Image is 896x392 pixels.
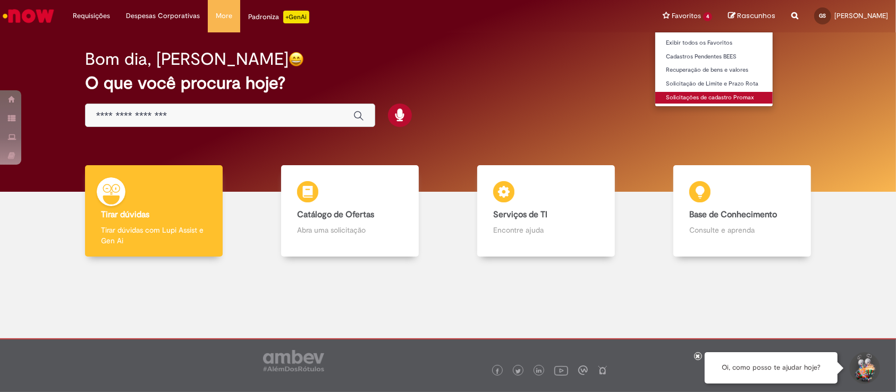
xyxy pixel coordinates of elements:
h2: Bom dia, [PERSON_NAME] [85,50,289,69]
img: logo_footer_workplace.png [578,365,588,375]
span: GS [819,12,826,19]
img: logo_footer_ambev_rotulo_gray.png [263,350,324,371]
span: Rascunhos [737,11,775,21]
a: Tirar dúvidas Tirar dúvidas com Lupi Assist e Gen Ai [56,165,252,257]
div: Padroniza [248,11,309,23]
a: Base de Conhecimento Consulte e aprenda [644,165,840,257]
a: Solicitações de cadastro Promax [655,92,773,104]
h2: O que você procura hoje? [85,74,811,92]
button: Iniciar Conversa de Suporte [848,352,880,384]
a: Solicitação de Limite e Prazo Rota [655,78,773,90]
img: logo_footer_facebook.png [495,369,500,374]
b: Catálogo de Ofertas [297,209,374,220]
a: Exibir todos os Favoritos [655,37,773,49]
p: +GenAi [283,11,309,23]
span: Favoritos [672,11,701,21]
img: logo_footer_youtube.png [554,363,568,377]
ul: Favoritos [655,32,773,107]
a: Recuperação de bens e valores [655,64,773,76]
span: Despesas Corporativas [126,11,200,21]
p: Tirar dúvidas com Lupi Assist e Gen Ai [101,225,206,246]
a: Cadastros Pendentes BEES [655,51,773,63]
span: More [216,11,232,21]
p: Abra uma solicitação [297,225,402,235]
b: Serviços de TI [493,209,547,220]
b: Base de Conhecimento [689,209,777,220]
img: logo_footer_twitter.png [515,369,521,374]
a: Serviços de TI Encontre ajuda [448,165,644,257]
img: ServiceNow [1,5,56,27]
span: [PERSON_NAME] [834,11,888,20]
b: Tirar dúvidas [101,209,149,220]
div: Oi, como posso te ajudar hoje? [705,352,838,384]
a: Rascunhos [728,11,775,21]
span: 4 [703,12,712,21]
img: happy-face.png [289,52,304,67]
span: Requisições [73,11,110,21]
a: Catálogo de Ofertas Abra uma solicitação [252,165,448,257]
p: Encontre ajuda [493,225,598,235]
p: Consulte e aprenda [689,225,794,235]
img: logo_footer_naosei.png [598,365,607,375]
img: logo_footer_linkedin.png [536,368,542,374]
